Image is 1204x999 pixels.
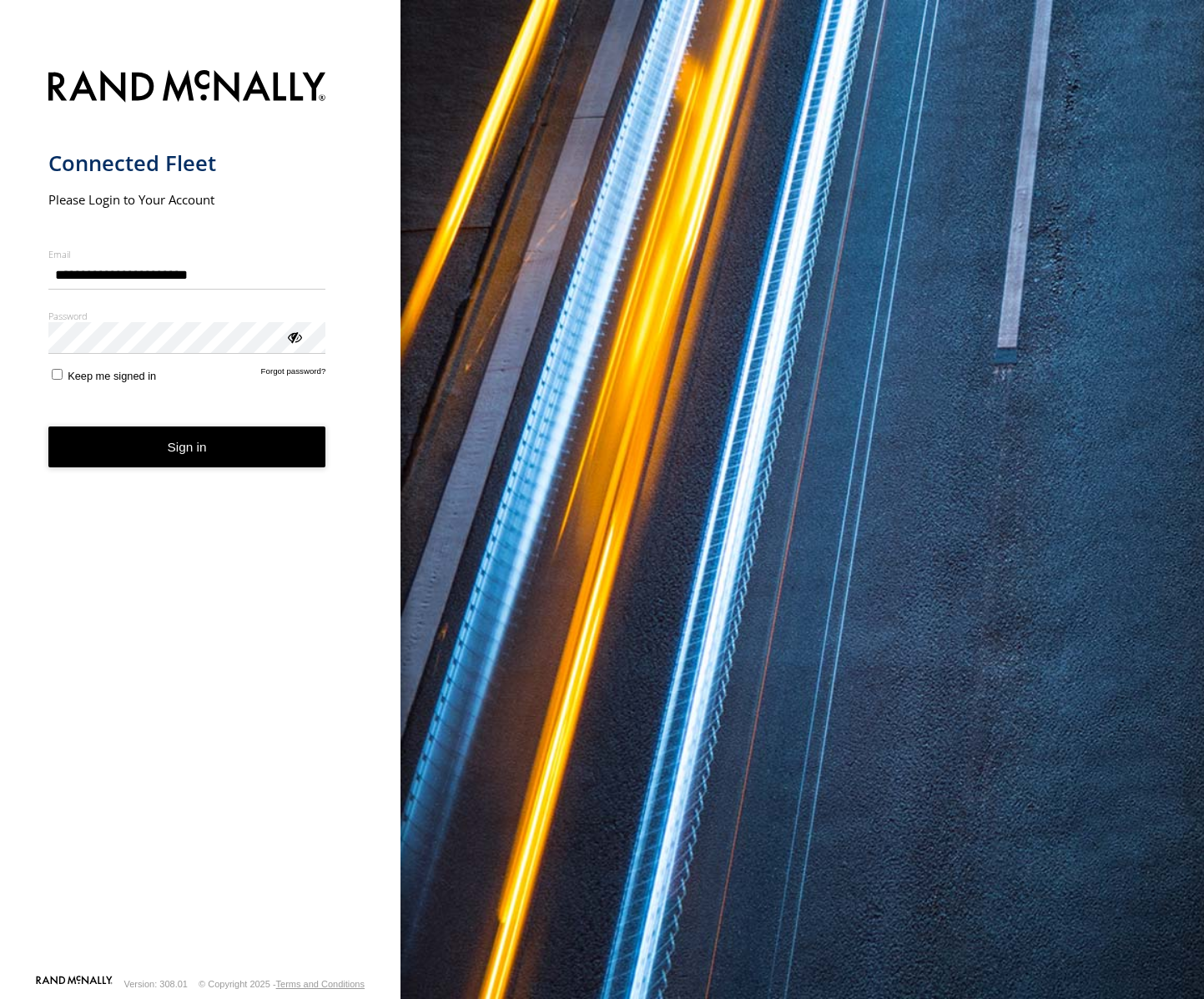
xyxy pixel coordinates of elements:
a: Terms and Conditions [276,979,365,989]
a: Forgot password? [261,366,326,382]
div: © Copyright 2025 - [199,979,365,989]
span: Keep me signed in [68,370,156,382]
img: Rand McNally [48,67,326,109]
div: Version: 308.01 [124,979,188,989]
div: ViewPassword [285,328,302,345]
h2: Please Login to Your Account [48,191,326,208]
a: Visit our Website [36,976,113,992]
input: Keep me signed in [52,369,63,380]
form: main [48,60,353,974]
button: Sign in [48,426,326,467]
label: Password [48,310,326,322]
h1: Connected Fleet [48,149,326,177]
label: Email [48,248,326,260]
